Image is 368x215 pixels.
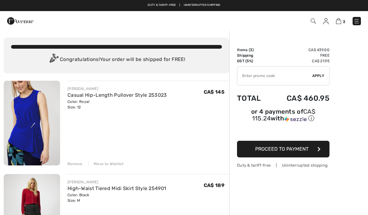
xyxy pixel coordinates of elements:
a: High-Waist Tiered Midi Skirt Style 254901 [67,185,166,191]
img: Search [311,18,316,24]
div: [PERSON_NAME] [67,179,166,185]
img: My Info [323,18,329,24]
td: Free [270,53,329,58]
td: CA$ 439.00 [270,47,329,53]
td: Items ( ) [237,47,270,53]
td: GST (5%) [237,58,270,64]
td: Total [237,88,270,109]
span: 3 [343,19,345,24]
div: Color: Royal Size: 12 [67,99,167,110]
div: or 4 payments ofCA$ 115.24withSezzle Click to learn more about Sezzle [237,109,329,125]
div: or 4 payments of with [237,109,329,123]
span: 3 [250,48,252,52]
div: [PERSON_NAME] [67,86,167,91]
img: Menu [354,18,360,24]
span: CA$ 115.24 [252,108,315,122]
div: Color: Black Size: M [67,192,166,203]
span: Proceed to Payment [255,146,309,152]
img: Sezzle [284,116,307,122]
a: 1ère Avenue [7,18,33,23]
button: Proceed to Payment [237,141,329,157]
td: CA$ 460.95 [270,88,329,109]
span: Apply [312,73,325,79]
td: CA$ 21.95 [270,58,329,64]
td: Shipping [237,53,270,58]
div: Congratulations! Your order will be shipped for FREE! [11,54,222,66]
a: 3 [336,17,345,25]
img: 1ère Avenue [7,15,33,27]
a: Casual Hip-Length Pullover Style 253023 [67,92,167,98]
div: Move to Wishlist [88,161,124,167]
input: Promo code [237,67,312,85]
img: Casual Hip-Length Pullover Style 253023 [4,81,60,165]
span: CA$ 145 [204,89,224,95]
img: Shopping Bag [336,18,341,24]
div: Remove [67,161,83,167]
iframe: PayPal-paypal [237,125,329,139]
div: Duty & tariff-free | Uninterrupted shipping [237,162,329,168]
span: CA$ 189 [204,182,224,188]
img: Congratulation2.svg [47,54,60,66]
